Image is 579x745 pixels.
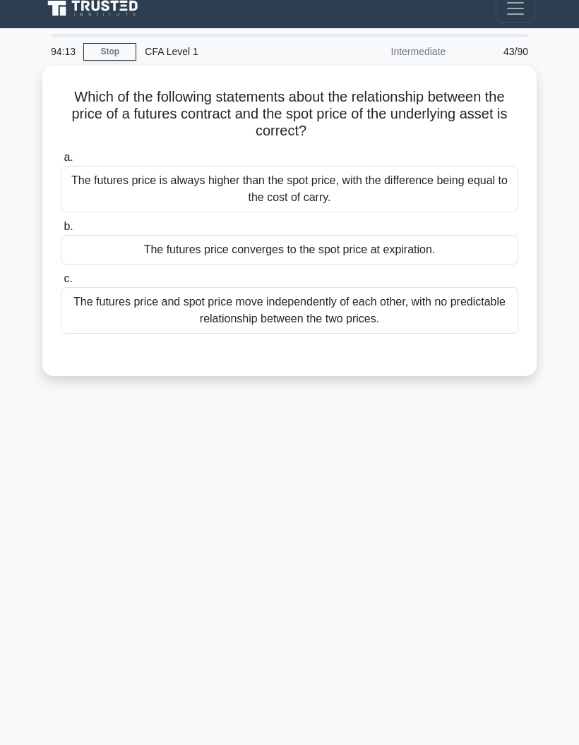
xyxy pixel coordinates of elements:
[61,287,518,334] div: The futures price and spot price move independently of each other, with no predictable relationsh...
[61,235,518,265] div: The futures price converges to the spot price at expiration.
[64,151,73,163] span: a.
[330,37,454,66] div: Intermediate
[136,37,330,66] div: CFA Level 1
[64,272,72,284] span: c.
[64,220,73,232] span: b.
[454,37,537,66] div: 43/90
[59,88,520,140] h5: Which of the following statements about the relationship between the price of a futures contract ...
[61,166,518,212] div: The futures price is always higher than the spot price, with the difference being equal to the co...
[42,37,83,66] div: 94:13
[83,43,136,61] a: Stop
